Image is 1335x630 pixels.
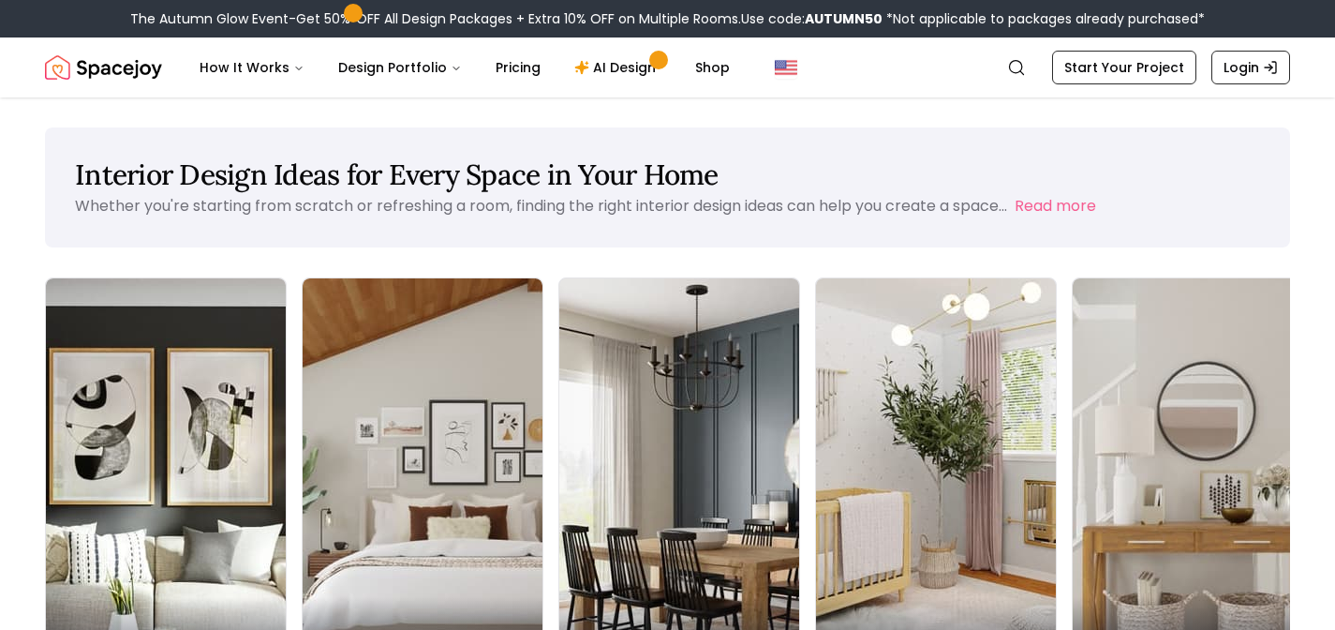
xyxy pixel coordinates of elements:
button: Design Portfolio [323,49,477,86]
button: Read more [1015,195,1096,217]
h1: Interior Design Ideas for Every Space in Your Home [75,157,1260,191]
img: Spacejoy Logo [45,49,162,86]
a: Pricing [481,49,556,86]
b: AUTUMN50 [805,9,883,28]
a: Shop [680,49,745,86]
a: Start Your Project [1052,51,1196,84]
nav: Global [45,37,1290,97]
span: *Not applicable to packages already purchased* [883,9,1205,28]
p: Whether you're starting from scratch or refreshing a room, finding the right interior design idea... [75,195,1007,217]
span: Use code: [741,9,883,28]
img: United States [775,56,797,79]
a: AI Design [559,49,676,86]
button: How It Works [185,49,319,86]
a: Login [1211,51,1290,84]
nav: Main [185,49,745,86]
div: The Autumn Glow Event-Get 50% OFF All Design Packages + Extra 10% OFF on Multiple Rooms. [130,9,1205,28]
a: Spacejoy [45,49,162,86]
